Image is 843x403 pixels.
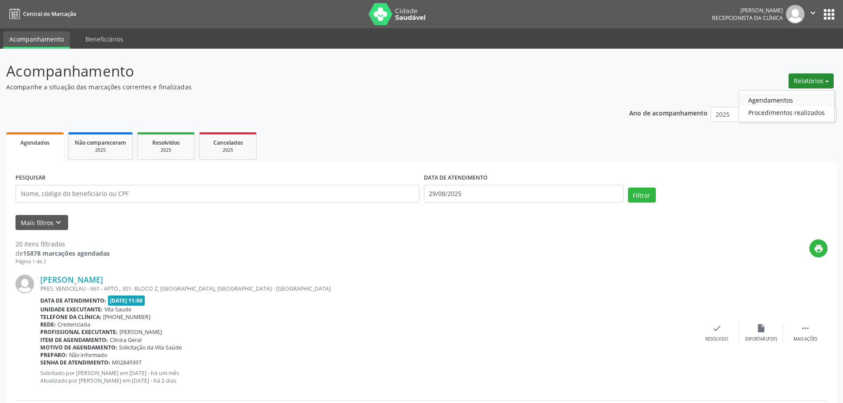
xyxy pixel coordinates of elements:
[20,139,50,146] span: Agendados
[821,7,837,22] button: apps
[110,336,142,344] span: Clinica Geral
[104,306,131,313] span: Vita Saude
[40,344,117,351] b: Motivo de agendamento:
[745,336,777,342] div: Exportar (PDF)
[119,344,182,351] span: Solicitação da Vita Saúde
[786,5,805,23] img: img
[739,94,834,106] a: Agendamentos
[206,147,250,154] div: 2025
[213,139,243,146] span: Cancelados
[15,171,46,185] label: PESQUISAR
[15,249,110,258] div: de
[739,90,835,122] ul: Relatórios
[814,244,824,253] i: print
[808,8,818,18] i: 
[54,218,63,227] i: keyboard_arrow_down
[15,258,110,265] div: Página 1 de 2
[628,188,656,203] button: Filtrar
[108,296,145,306] span: [DATE] 11:00
[40,351,67,359] b: Preparo:
[629,107,708,118] p: Ano de acompanhamento
[15,275,34,293] img: img
[712,7,783,14] div: [PERSON_NAME]
[712,14,783,22] span: Recepcionista da clínica
[40,336,108,344] b: Item de agendamento:
[58,321,90,328] span: Credenciada
[424,171,488,185] label: DATA DE ATENDIMENTO
[40,285,695,292] div: PRES. VENSCELAU - 661 - APTO., 301- BLOCO Z, [GEOGRAPHIC_DATA], [GEOGRAPHIC_DATA] - [GEOGRAPHIC_D...
[789,73,834,88] button: Relatórios
[23,10,76,18] span: Central de Marcação
[112,359,142,366] span: M02849397
[809,239,828,257] button: print
[144,147,188,154] div: 2025
[79,31,130,47] a: Beneficiários
[6,60,588,82] p: Acompanhamento
[756,323,766,333] i: insert_drive_file
[6,7,76,21] a: Central de Marcação
[40,369,695,384] p: Solicitado por [PERSON_NAME] em [DATE] - há um mês Atualizado por [PERSON_NAME] em [DATE] - há 2 ...
[3,31,70,49] a: Acompanhamento
[6,82,588,92] p: Acompanhe a situação das marcações correntes e finalizadas
[75,139,126,146] span: Não compareceram
[40,275,103,284] a: [PERSON_NAME]
[15,239,110,249] div: 20 itens filtrados
[23,249,110,257] strong: 15878 marcações agendadas
[152,139,180,146] span: Resolvidos
[75,147,126,154] div: 2025
[40,321,56,328] b: Rede:
[793,336,817,342] div: Mais ações
[739,106,834,119] a: Procedimentos realizados
[119,328,162,336] span: [PERSON_NAME]
[40,313,101,321] b: Telefone da clínica:
[40,328,118,336] b: Profissional executante:
[801,323,810,333] i: 
[40,297,106,304] b: Data de atendimento:
[424,185,624,203] input: Selecione um intervalo
[712,323,722,333] i: check
[40,359,110,366] b: Senha de atendimento:
[15,185,420,203] input: Nome, código do beneficiário ou CPF
[69,351,107,359] span: Não informado
[40,306,103,313] b: Unidade executante:
[805,5,821,23] button: 
[705,336,728,342] div: Resolvido
[15,215,68,230] button: Mais filtroskeyboard_arrow_down
[103,313,150,321] span: [PHONE_NUMBER]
